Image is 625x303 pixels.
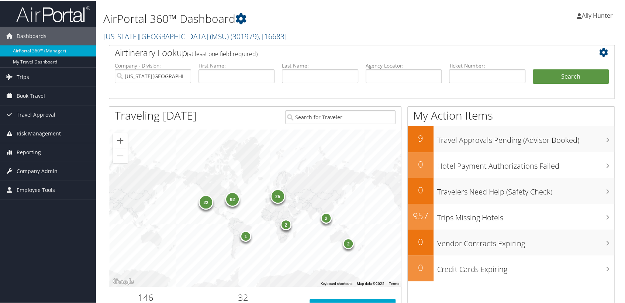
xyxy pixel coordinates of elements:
[408,235,434,247] h2: 0
[449,61,525,69] label: Ticket Number:
[408,131,434,144] h2: 9
[343,237,354,248] div: 2
[577,4,620,26] a: Ally Hunter
[437,234,615,248] h3: Vendor Contracts Expiring
[437,182,615,196] h3: Travelers Need Help (Safety Check)
[111,276,135,286] a: Open this area in Google Maps (opens a new window)
[16,5,90,22] img: airportal-logo.png
[17,105,55,123] span: Travel Approval
[408,229,615,255] a: 0Vendor Contracts Expiring
[17,86,45,104] span: Book Travel
[533,69,609,83] button: Search
[408,107,615,123] h1: My Action Items
[282,61,358,69] label: Last Name:
[103,31,287,41] a: [US_STATE][GEOGRAPHIC_DATA] (MSU)
[113,132,128,147] button: Zoom in
[188,290,298,303] h2: 32
[437,208,615,222] h3: Trips Missing Hotels
[103,10,448,26] h1: AirPortal 360™ Dashboard
[187,49,258,57] span: (at least one field required)
[408,261,434,273] h2: 0
[437,260,615,274] h3: Credit Cards Expiring
[320,280,352,286] button: Keyboard shortcuts
[437,131,615,145] h3: Travel Approvals Pending (Advisor Booked)
[231,31,259,41] span: ( 301979 )
[408,151,615,177] a: 0Hotel Payment Authorizations Failed
[198,194,213,209] div: 22
[437,156,615,171] h3: Hotel Payment Authorizations Failed
[582,11,613,19] span: Ally Hunter
[115,290,177,303] h2: 146
[17,180,55,199] span: Employee Tools
[198,61,275,69] label: First Name:
[408,255,615,280] a: 0Credit Cards Expiring
[115,46,567,58] h2: Airtinerary Lookup
[408,177,615,203] a: 0Travelers Need Help (Safety Check)
[408,125,615,151] a: 9Travel Approvals Pending (Advisor Booked)
[356,281,384,285] span: Map data ©2025
[17,124,61,142] span: Risk Management
[259,31,287,41] span: , [ 16683 ]
[285,110,396,123] input: Search for Traveler
[17,26,46,45] span: Dashboards
[389,281,399,285] a: Terms (opens in new tab)
[111,276,135,286] img: Google
[225,191,240,206] div: 92
[17,67,29,86] span: Trips
[408,157,434,170] h2: 0
[113,148,128,162] button: Zoom out
[366,61,442,69] label: Agency Locator:
[408,203,615,229] a: 957Trips Missing Hotels
[17,161,58,180] span: Company Admin
[115,107,197,123] h1: Traveling [DATE]
[115,61,191,69] label: Company - Division:
[280,218,291,229] div: 2
[408,209,434,221] h2: 957
[17,142,41,161] span: Reporting
[240,230,251,241] div: 1
[408,183,434,196] h2: 0
[320,211,331,223] div: 2
[270,188,285,203] div: 25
